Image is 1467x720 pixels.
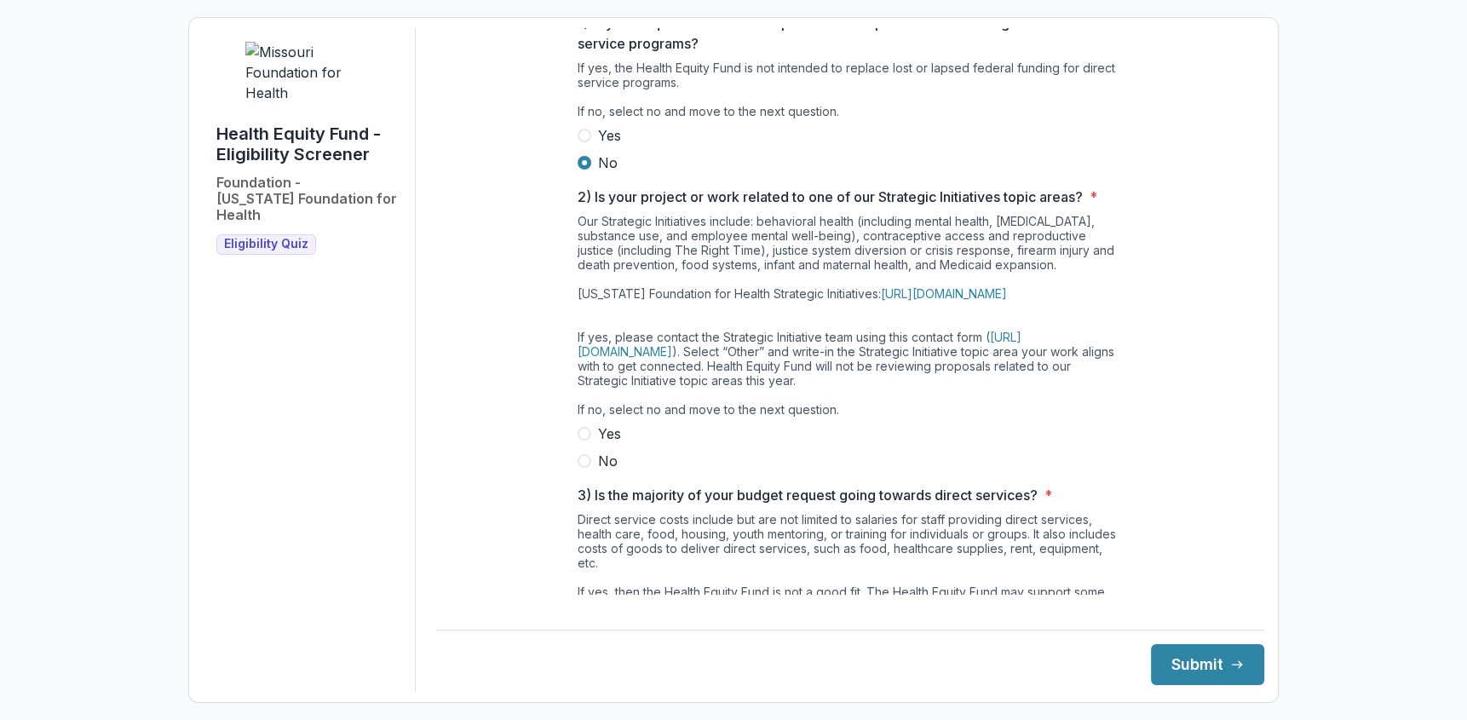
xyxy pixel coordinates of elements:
[578,330,1021,359] a: [URL][DOMAIN_NAME]
[598,125,621,146] span: Yes
[578,214,1123,423] div: Our Strategic Initiatives include: behavioral health (including mental health, [MEDICAL_DATA], su...
[216,124,401,164] h1: Health Equity Fund - Eligibility Screener
[578,60,1123,125] div: If yes, the Health Equity Fund is not intended to replace lost or lapsed federal funding for dire...
[578,485,1038,505] p: 3) Is the majority of your budget request going towards direct services?
[881,286,1007,301] a: [URL][DOMAIN_NAME]
[578,512,1123,664] div: Direct service costs include but are not limited to salaries for staff providing direct services,...
[1151,644,1264,685] button: Submit
[598,451,618,471] span: No
[598,423,621,444] span: Yes
[598,153,618,173] span: No
[216,175,401,224] h2: Foundation - [US_STATE] Foundation for Health
[578,13,1098,54] p: 1) Is your request intended to replace lost or lapsed federal funding for direct service programs?
[578,187,1083,207] p: 2) Is your project or work related to one of our Strategic Initiatives topic areas?
[224,237,308,251] span: Eligibility Quiz
[245,42,373,103] img: Missouri Foundation for Health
